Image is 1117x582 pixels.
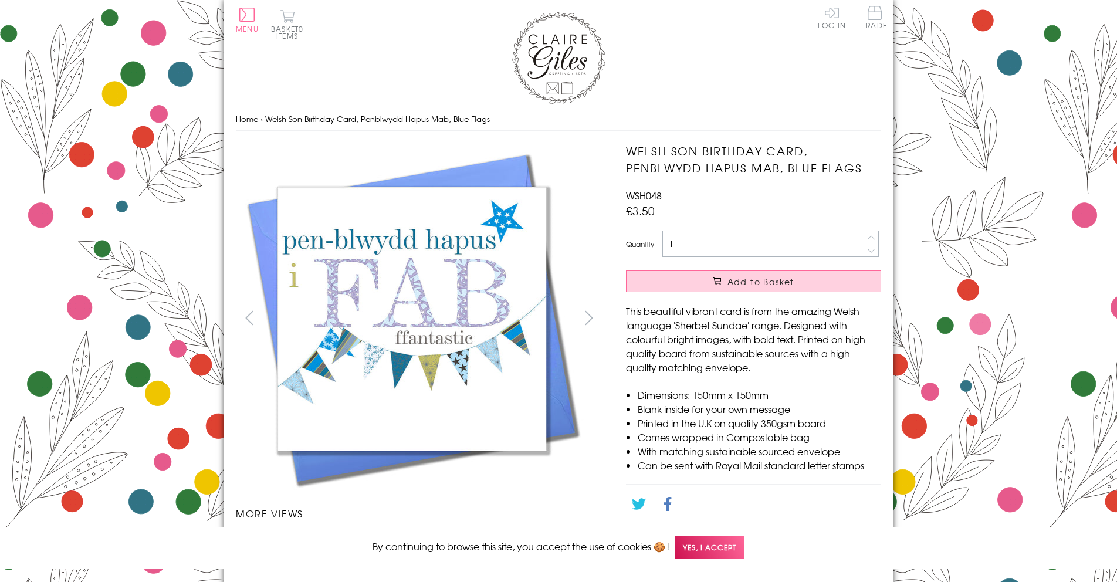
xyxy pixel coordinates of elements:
[818,6,846,29] a: Log In
[638,402,881,416] li: Blank inside for your own message
[576,304,602,331] button: next
[626,270,881,292] button: Add to Basket
[862,6,887,29] span: Trade
[236,304,262,331] button: prev
[236,23,259,34] span: Menu
[271,9,303,39] button: Basket0 items
[236,107,881,131] nav: breadcrumbs
[236,143,588,495] img: Welsh Son Birthday Card, Penblwydd Hapus Mab, Blue Flags
[512,12,605,104] img: Claire Giles Greetings Cards
[626,202,655,219] span: £3.50
[638,416,881,430] li: Printed in the U.K on quality 350gsm board
[638,458,881,472] li: Can be sent with Royal Mail standard letter stamps
[236,506,602,520] h3: More views
[626,188,662,202] span: WSH048
[675,536,744,559] span: Yes, I accept
[626,143,881,177] h1: Welsh Son Birthday Card, Penblwydd Hapus Mab, Blue Flags
[626,239,654,249] label: Quantity
[638,430,881,444] li: Comes wrapped in Compostable bag
[260,113,263,124] span: ›
[638,388,881,402] li: Dimensions: 150mm x 150mm
[236,8,259,32] button: Menu
[862,6,887,31] a: Trade
[727,276,794,287] span: Add to Basket
[265,113,490,124] span: Welsh Son Birthday Card, Penblwydd Hapus Mab, Blue Flags
[236,113,258,124] a: Home
[638,444,881,458] li: With matching sustainable sourced envelope
[626,304,881,374] p: This beautiful vibrant card is from the amazing Welsh language 'Sherbet Sundae' range. Designed w...
[276,23,303,41] span: 0 items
